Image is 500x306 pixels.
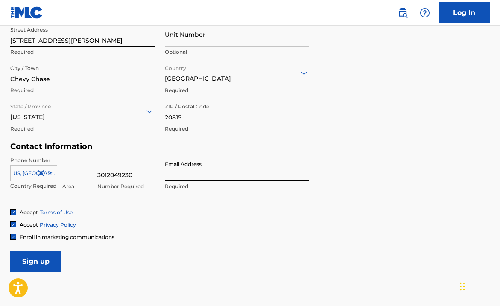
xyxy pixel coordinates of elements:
[10,48,155,56] p: Required
[10,101,155,122] div: [US_STATE]
[165,59,186,72] label: Country
[40,221,76,228] a: Privacy Policy
[20,209,38,216] span: Accept
[165,48,309,56] p: Optional
[62,183,92,190] p: Area
[11,222,16,227] img: checkbox
[420,8,430,18] img: help
[10,182,57,190] p: Country Required
[439,2,490,23] a: Log In
[97,183,153,190] p: Number Required
[20,234,114,240] span: Enroll in marketing communications
[10,98,51,111] label: State / Province
[460,274,465,299] div: Drag
[40,209,73,216] a: Terms of Use
[10,87,155,94] p: Required
[165,125,309,133] p: Required
[457,265,500,306] iframe: Chat Widget
[165,183,309,190] p: Required
[394,4,411,21] a: Public Search
[11,210,16,215] img: checkbox
[165,62,309,83] div: [GEOGRAPHIC_DATA]
[10,251,61,272] input: Sign up
[10,142,309,152] h5: Contact Information
[416,4,433,21] div: Help
[11,234,16,239] img: checkbox
[10,6,43,19] img: MLC Logo
[398,8,408,18] img: search
[20,221,38,228] span: Accept
[10,125,155,133] p: Required
[165,87,309,94] p: Required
